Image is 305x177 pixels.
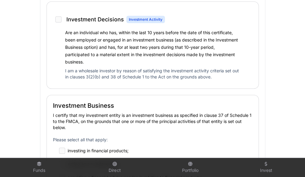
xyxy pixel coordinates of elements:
[65,68,240,82] p: I am a wholesale investor by reason of satisfying the investment activity criteria set out in cla...
[66,15,124,24] h1: Investment Decisions
[274,148,305,177] iframe: Chat Widget
[129,17,162,22] span: Investment Activity
[68,148,128,154] label: investing in financial products;
[53,112,252,131] p: I certify that my investment entity is an investment business as specified in clause 37 of Schedu...
[231,159,301,176] a: Invest
[53,101,252,110] h1: Investment Business
[79,159,150,176] a: Direct
[65,30,238,64] label: Are an individual who has, within the last 10 years before the date of this certificate, been emp...
[155,159,226,176] a: Portfolio
[53,134,252,145] p: Please select all that apply:
[4,159,74,176] a: Funds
